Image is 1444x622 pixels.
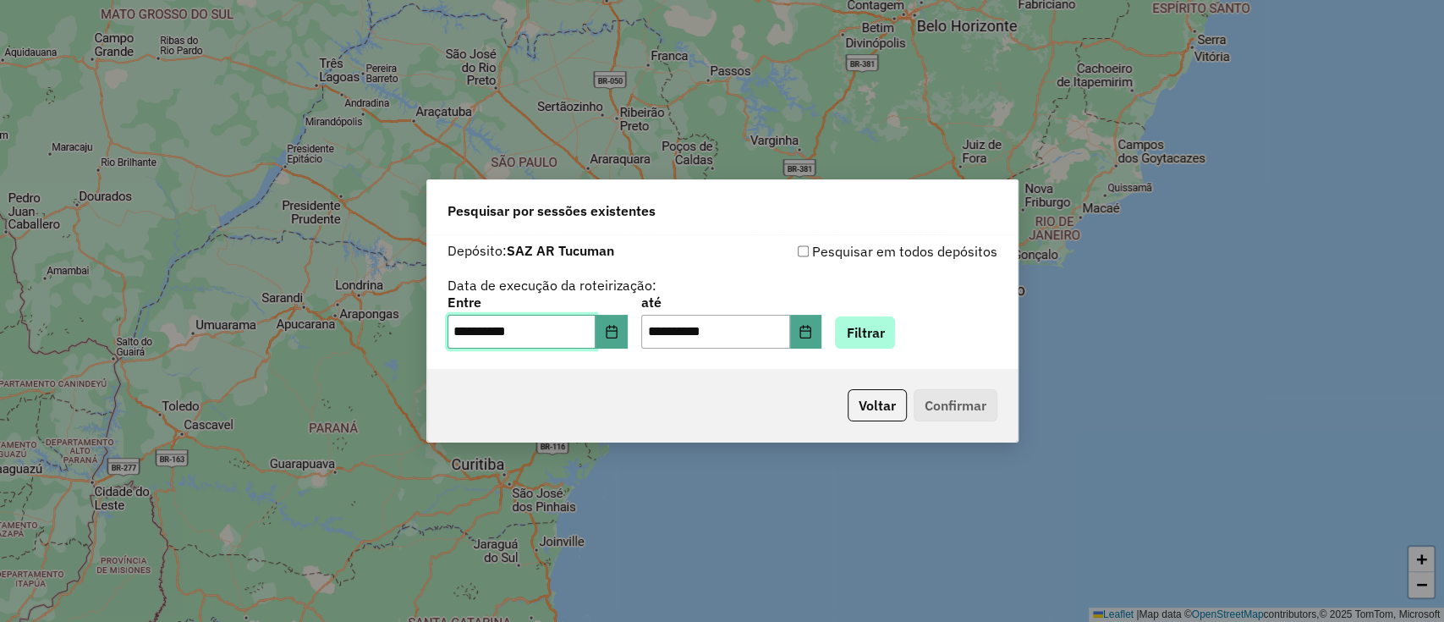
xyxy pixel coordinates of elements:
label: até [641,292,821,312]
span: Pesquisar por sessões existentes [447,201,656,221]
div: Pesquisar em todos depósitos [722,241,997,261]
button: Filtrar [835,317,895,349]
button: Voltar [848,389,907,421]
button: Choose Date [596,315,628,349]
button: Choose Date [790,315,822,349]
label: Data de execução da roteirização: [447,275,656,295]
label: Entre [447,292,628,312]
label: Depósito: [447,240,614,261]
strong: SAZ AR Tucuman [507,242,614,259]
